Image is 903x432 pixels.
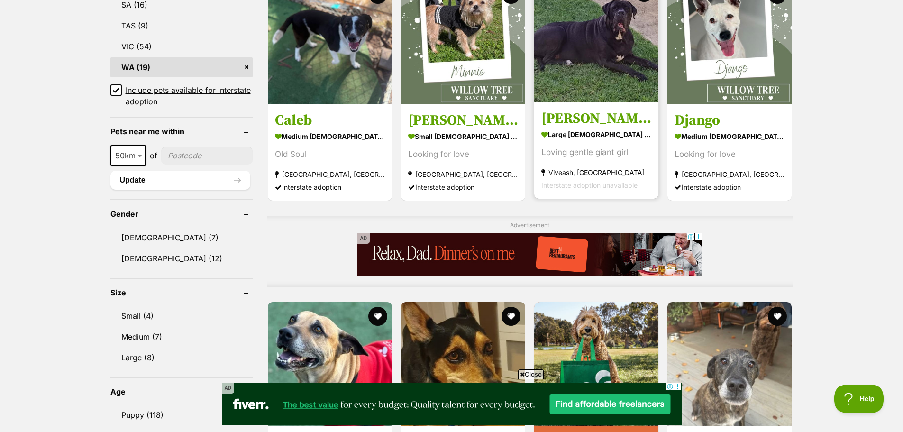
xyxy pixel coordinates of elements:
a: Caleb medium [DEMOGRAPHIC_DATA] Dog Old Soul [GEOGRAPHIC_DATA], [GEOGRAPHIC_DATA] Interstate adop... [268,104,392,201]
button: favourite [368,307,387,326]
strong: small [DEMOGRAPHIC_DATA] Dog [408,129,518,143]
a: WA (19) [110,57,253,77]
strong: [GEOGRAPHIC_DATA], [GEOGRAPHIC_DATA] [408,168,518,181]
a: Medium (7) [110,327,253,347]
a: Puppy (118) [110,405,253,425]
iframe: Advertisement [451,427,452,427]
strong: [GEOGRAPHIC_DATA], [GEOGRAPHIC_DATA] [275,168,385,181]
a: [DEMOGRAPHIC_DATA] (12) [110,248,253,268]
a: [DEMOGRAPHIC_DATA] (7) [110,228,253,248]
span: AD [222,383,234,394]
header: Pets near me within [110,127,253,136]
a: TAS (9) [110,16,253,36]
img: Chimpy - Australian Kelpie Dog [401,302,525,426]
input: postcode [161,147,253,165]
span: Include pets available for interstate adoption [126,84,253,107]
strong: Viveash, [GEOGRAPHIC_DATA] [541,166,651,179]
div: Advertisement [267,216,793,287]
div: Interstate adoption [275,181,385,193]
a: Django medium [DEMOGRAPHIC_DATA] Dog Looking for love [GEOGRAPHIC_DATA], [GEOGRAPHIC_DATA] Inters... [667,104,792,201]
h3: Django [675,111,784,129]
h3: Caleb [275,111,385,129]
button: favourite [502,307,520,326]
strong: large [DEMOGRAPHIC_DATA] Dog [541,128,651,141]
span: 50km [110,145,146,166]
a: Large (8) [110,348,253,368]
header: Size [110,288,253,297]
div: Interstate adoption [408,181,518,193]
strong: medium [DEMOGRAPHIC_DATA] Dog [675,129,784,143]
a: VIC (54) [110,37,253,56]
div: Old Soul [275,148,385,161]
h3: [PERSON_NAME] [541,110,651,128]
a: [PERSON_NAME] large [DEMOGRAPHIC_DATA] Dog Loving gentle giant girl Viveash, [GEOGRAPHIC_DATA] In... [534,102,658,199]
div: Looking for love [675,148,784,161]
div: Loving gentle giant girl [541,146,651,159]
span: AD [357,233,370,244]
img: Tigger - Australian Stumpy Tail Cattle Dog x Louisiana Catahoula Leopard Dog [667,302,792,426]
h3: [PERSON_NAME] [408,111,518,129]
iframe: Help Scout Beacon - Open [834,385,884,413]
strong: medium [DEMOGRAPHIC_DATA] Dog [275,129,385,143]
strong: [GEOGRAPHIC_DATA], [GEOGRAPHIC_DATA] [675,168,784,181]
button: Update [110,171,250,190]
span: of [150,150,157,161]
button: favourite [768,307,787,326]
div: Looking for love [408,148,518,161]
span: Interstate adoption unavailable [541,181,638,189]
a: Small (4) [110,306,253,326]
a: [PERSON_NAME] small [DEMOGRAPHIC_DATA] Dog Looking for love [GEOGRAPHIC_DATA], [GEOGRAPHIC_DATA] ... [401,104,525,201]
div: Interstate adoption [675,181,784,193]
span: 50km [111,149,145,162]
span: Close [518,369,544,379]
header: Age [110,387,253,396]
img: Bethany - Staffordshire Bull Terrier Dog [268,302,392,426]
header: Gender [110,210,253,218]
a: Include pets available for interstate adoption [110,84,253,107]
